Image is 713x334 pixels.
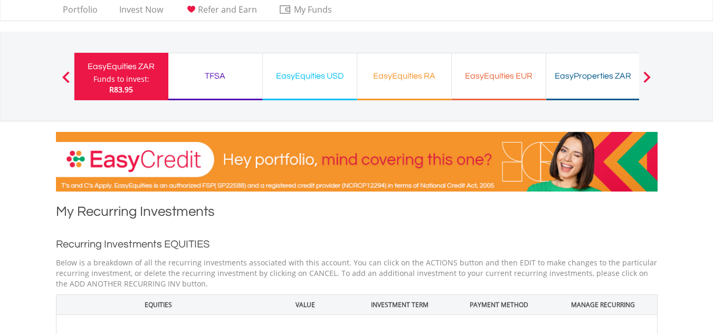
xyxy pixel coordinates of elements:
[198,4,257,15] span: Refer and Earn
[56,257,658,289] p: Below is a breakdown of all the recurring investments associated with this account. You can click...
[549,294,657,314] th: MANAGE RECURRING
[175,69,256,83] div: TFSA
[260,294,350,314] th: VALUE
[279,3,348,16] span: My Funds
[364,69,445,83] div: EasyEquities RA
[59,4,102,21] a: Portfolio
[109,84,133,94] span: R83.95
[93,74,149,84] div: Funds to invest:
[56,132,658,192] img: EasyCredit Promotion Banner
[553,69,634,83] div: EasyProperties ZAR
[636,77,658,87] button: Next
[458,69,539,83] div: EasyEquities EUR
[269,69,350,83] div: EasyEquities USD
[56,236,658,252] h2: Recurring Investments EQUITIES
[56,202,658,226] h1: My Recurring Investments
[56,294,260,314] th: EQUITIES
[55,77,77,87] button: Previous
[350,294,449,314] th: INVESTMENT TERM
[81,59,162,74] div: EasyEquities ZAR
[449,294,549,314] th: PAYMENT METHOD
[180,4,261,21] a: Refer and Earn
[115,4,167,21] a: Invest Now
